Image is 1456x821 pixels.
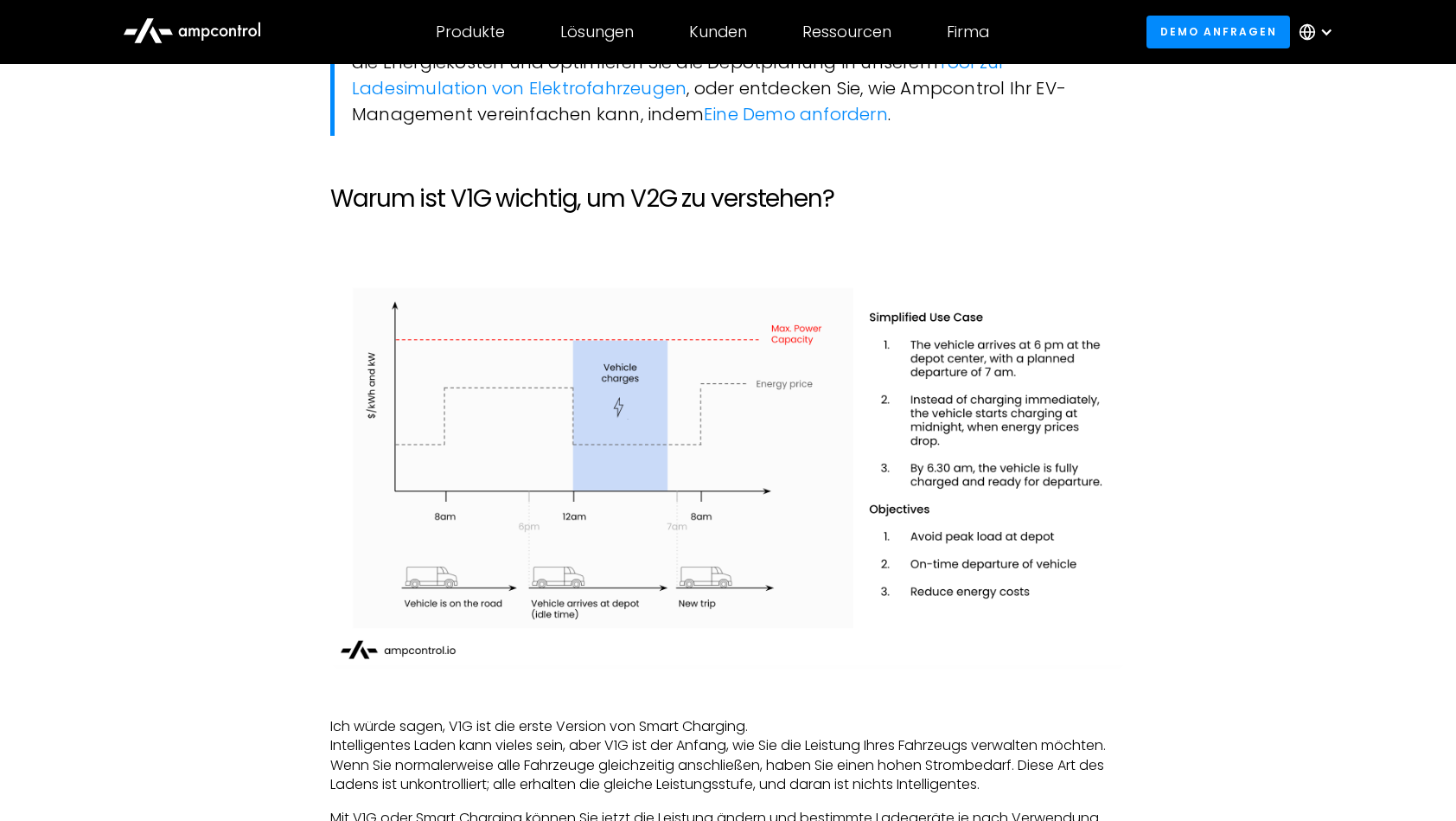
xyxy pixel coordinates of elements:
div: Kunden [689,22,747,42]
h2: Warum ist V1G wichtig, um V2G zu verstehen? [330,184,1126,214]
a: Tool zur Ladesimulation von Elektrofahrzeugen [352,50,1005,100]
img: V1G or smart charging for electric vehicles [330,276,1126,669]
div: Lösungen [560,22,634,42]
div: Ressourcen [802,22,891,42]
blockquote: Übernehmen Sie die Kontrolle über die V1G-Ladestrategie Ihrer Flotte — berechnen Sie die Energiek... [330,15,1126,136]
p: Ich würde sagen, V1G ist die erste Version von Smart Charging. Intelligentes Laden kann vieles se... [330,717,1126,795]
div: Produkte [436,22,505,42]
a: Demo anfragen [1146,16,1290,48]
div: Firma [947,22,989,42]
a: Eine Demo anfordern [704,102,888,126]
